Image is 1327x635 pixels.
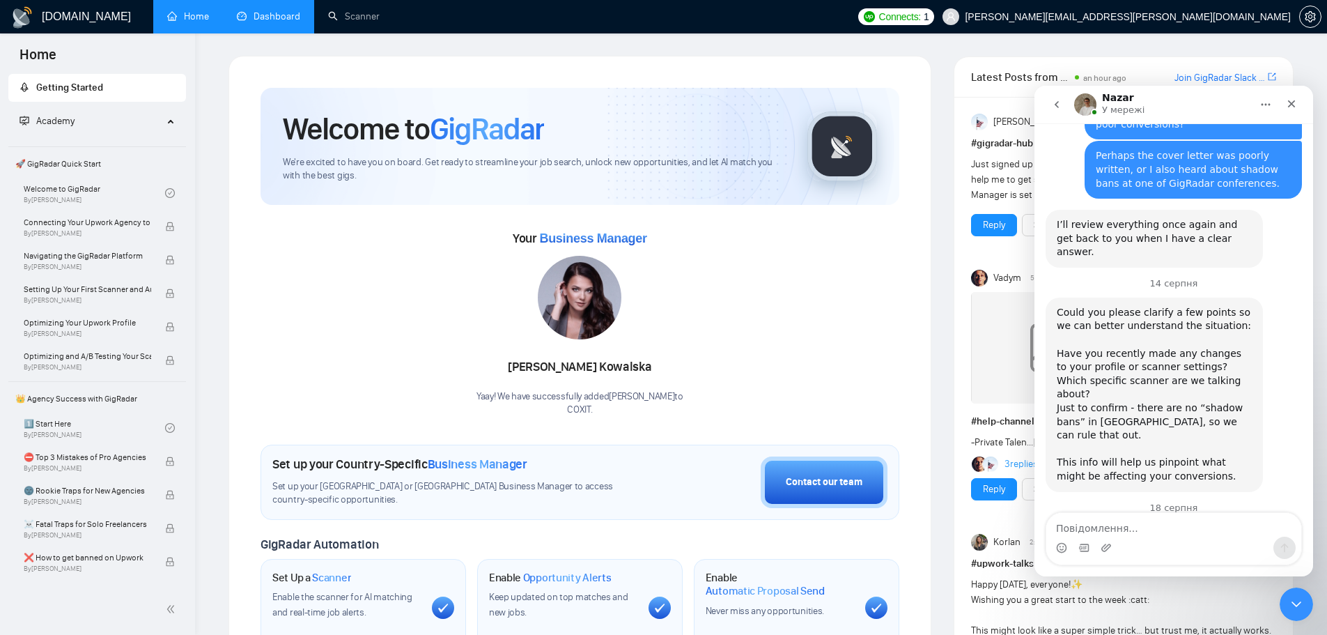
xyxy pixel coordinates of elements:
[430,110,544,148] span: GigRadar
[993,114,1062,130] span: [PERSON_NAME]
[237,10,300,22] a: dashboardDashboard
[36,115,75,127] span: Academy
[24,178,165,208] a: Welcome to GigRadarBy[PERSON_NAME]
[283,110,544,148] h1: Welcome to
[165,457,175,466] span: lock
[24,450,151,464] span: ⛔ Top 3 Mistakes of Pro Agencies
[971,292,1138,404] img: weqQh+iSagEgQAAAABJRU5ErkJggg==
[983,217,1005,233] a: Reply
[24,263,151,271] span: By [PERSON_NAME]
[971,556,1276,572] h1: # upwork-talks
[706,571,854,598] h1: Enable
[538,256,621,339] img: 1687292892678-26.jpg
[975,436,1033,448] a: Private Talen...
[10,385,185,413] span: 👑 Agency Success with GigRadar
[993,270,1021,286] span: Vadym
[167,10,209,22] a: homeHome
[761,457,887,508] button: Contact our team
[24,316,151,330] span: Optimizing Your Upwork Profile
[36,82,103,93] span: Getting Started
[20,115,75,127] span: Academy
[24,498,151,506] span: By [PERSON_NAME]
[8,45,68,74] span: Home
[706,605,824,617] span: Never miss any opportunities.
[20,82,29,92] span: rocket
[1030,272,1055,284] span: 5:55 AM
[786,475,862,490] div: Contact our team
[328,10,380,22] a: searchScanner
[489,571,612,585] h1: Enable
[24,484,151,498] span: 🌚 Rookie Traps for New Agencies
[283,156,785,183] span: We're excited to have you on board. Get ready to streamline your job search, unlock new opportuni...
[1071,579,1082,590] span: ✨
[8,74,186,102] li: Getting Started
[1299,6,1321,28] button: setting
[476,404,683,417] p: COXIT .
[1034,482,1095,497] a: See the details
[1300,11,1321,22] span: setting
[983,457,998,472] img: Anisuzzaman Khan
[539,231,646,245] span: Business Manager
[24,551,151,565] span: ❌ How to get banned on Upwork
[165,423,175,433] span: check-circle
[1268,71,1276,82] span: export
[24,296,151,305] span: By [PERSON_NAME]
[261,537,378,552] span: GigRadar Automation
[272,591,412,618] span: Enable the scanner for AI matching and real-time job alerts.
[513,231,647,246] span: Your
[166,602,180,616] span: double-left
[971,136,1276,151] h1: # gigradar-hub
[24,363,151,372] span: By [PERSON_NAME]
[165,355,175,365] span: lock
[272,457,527,472] h1: Set up your Country-Specific
[971,534,988,551] img: Korlan
[24,282,151,296] span: Setting Up Your First Scanner and Auto-Bidder
[1034,217,1095,233] a: See the details
[272,480,642,507] span: Set up your [GEOGRAPHIC_DATA] or [GEOGRAPHIC_DATA] Business Manager to access country-specific op...
[165,188,175,198] span: check-circle
[24,413,165,443] a: 1️⃣ Start HereBy[PERSON_NAME]
[24,215,151,229] span: Connecting Your Upwork Agency to GigRadar
[428,457,527,472] span: Business Manager
[272,571,351,585] h1: Set Up a
[165,322,175,332] span: lock
[165,490,175,500] span: lock
[1280,588,1313,621] iframe: Intercom live chat
[24,349,151,363] span: Optimizing and A/B Testing Your Scanner for Better Results
[1174,70,1265,86] a: Join GigRadar Slack Community
[1022,478,1107,500] button: See the details
[971,158,1266,201] span: Just signed up [DATE], my onboarding call is not till [DATE]. Can anyone help me to get started t...
[1034,86,1313,576] iframe: To enrich screen reader interactions, please activate Accessibility in Grammarly extension settings
[165,255,175,265] span: lock
[476,355,683,379] div: [PERSON_NAME] Kowalska
[165,557,175,567] span: lock
[924,9,929,24] span: 1
[24,517,151,531] span: ☠️ Fatal Traps for Solo Freelancers
[24,249,151,263] span: Navigating the GigRadar Platform
[24,229,151,238] span: By [PERSON_NAME]
[165,523,175,533] span: lock
[1030,536,1053,549] span: 2:09 PM
[523,571,612,585] span: Opportunity Alerts
[1083,73,1126,83] span: an hour ago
